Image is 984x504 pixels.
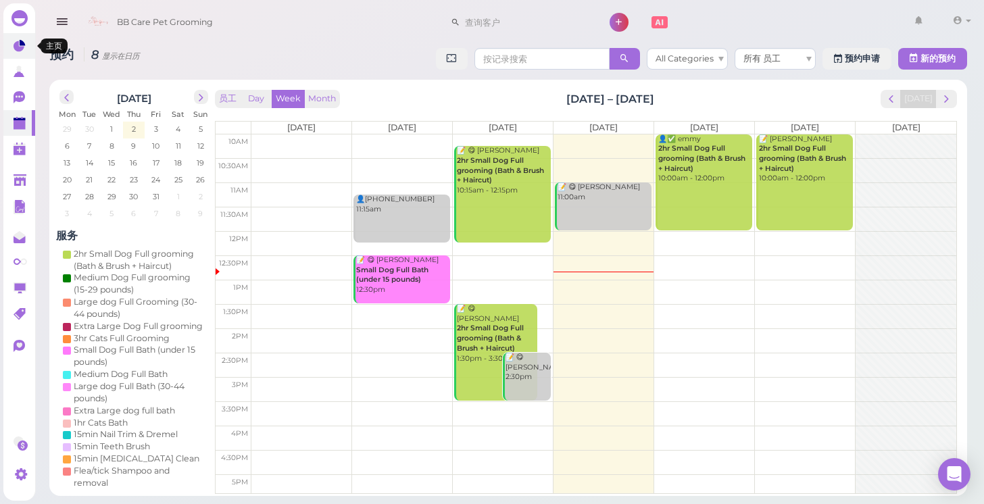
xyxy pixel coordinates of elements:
span: 12pm [229,234,248,243]
span: 8 [108,140,116,152]
div: 15min [MEDICAL_DATA] Clean [74,453,199,465]
span: [DATE] [791,122,819,132]
span: 9 [197,207,204,220]
span: 23 [128,174,139,186]
span: 3pm [232,380,248,389]
div: 👤✅ emmy 10:00am - 12:00pm [658,134,752,184]
span: 20 [62,174,73,186]
span: All Categories [656,53,714,64]
span: 4 [86,207,93,220]
span: 7 [153,207,159,220]
div: Extra Large dog full bath [74,405,175,417]
span: 2 [130,123,137,135]
a: 预约申请 [822,48,891,70]
span: 15 [107,157,116,169]
div: 主页 [41,39,68,53]
div: 1hr Cats Bath [74,417,128,429]
input: 按记录搜索 [474,48,610,70]
span: 21 [84,174,94,186]
span: 4pm [231,429,248,438]
span: 1pm [233,283,248,292]
h2: [DATE] [117,90,151,105]
span: Wed [103,109,120,119]
span: 3:30pm [222,405,248,413]
div: 3hr Cats Full Grooming [74,332,170,345]
span: 6 [64,140,71,152]
div: Flea/tick Shampoo and removal [74,465,205,489]
div: Medium Dog Full grooming (15-29 pounds) [74,272,205,296]
span: 8 [174,207,182,220]
span: 11:30am [220,210,248,219]
input: 查询客户 [460,11,591,33]
span: Thu [127,109,141,119]
div: 2hr Small Dog Full grooming (Bath & Brush + Haircut) [74,248,205,272]
div: Small Dog Full Bath (under 15 pounds) [74,344,205,368]
span: 5 [108,207,115,220]
div: 15min Teeth Brush [74,440,150,453]
span: 17 [151,157,161,169]
span: 30 [84,123,95,135]
h2: [DATE] – [DATE] [566,91,654,107]
button: 新的预约 [898,48,967,70]
button: [DATE] [900,90,937,108]
span: 3 [64,207,70,220]
b: 2hr Small Dog Full grooming (Bath & Brush + Haircut) [457,156,544,184]
span: 4 [174,123,182,135]
span: Sat [172,109,184,119]
span: 10am [228,137,248,146]
b: 2hr Small Dog Full grooming (Bath & Brush + Haircut) [658,144,745,172]
span: 29 [62,123,73,135]
span: 3 [153,123,159,135]
span: 预约 [49,47,77,61]
span: 11 [174,140,182,152]
span: 1 [109,123,114,135]
span: 新的预约 [920,53,956,64]
span: 2 [197,191,204,203]
b: 2hr Small Dog Full grooming (Bath & Brush + Haircut) [759,144,846,172]
span: [DATE] [690,122,718,132]
span: [DATE] [388,122,416,132]
button: next [936,90,957,108]
span: 10:30am [218,161,248,170]
span: 2:30pm [222,356,248,365]
span: [DATE] [589,122,618,132]
span: 16 [128,157,139,169]
span: 9 [130,140,137,152]
span: 14 [84,157,95,169]
span: 12 [196,140,205,152]
b: Small Dog Full Bath (under 15 pounds) [356,266,428,284]
span: 11am [230,186,248,195]
h4: 服务 [56,229,212,242]
span: [DATE] [892,122,920,132]
span: Sun [193,109,207,119]
span: 2pm [232,332,248,341]
span: 1 [176,191,181,203]
b: 2hr Small Dog Full grooming (Bath & Brush + Haircut) [457,324,524,352]
button: prev [59,90,74,104]
div: Large dog Full Bath (30-44 pounds) [74,380,205,405]
span: Tue [82,109,96,119]
span: 28 [84,191,95,203]
span: 31 [151,191,161,203]
span: 5pm [232,478,248,486]
i: 8 [84,47,139,61]
span: 4:30pm [221,453,248,462]
div: 📝 😋 [PERSON_NAME] 10:15am - 12:15pm [456,146,550,195]
small: 显示在日历 [102,51,139,61]
div: Open Intercom Messenger [938,458,970,490]
div: Medium Dog Full Bath [74,368,168,380]
span: 13 [62,157,72,169]
span: BB Care Pet Grooming [117,3,213,41]
span: 30 [128,191,139,203]
span: [DATE] [489,122,517,132]
div: 📝 😋 [PERSON_NAME] 1:30pm - 3:30pm [456,304,537,363]
span: Fri [151,109,161,119]
button: Week [272,90,305,108]
span: [DATE] [287,122,316,132]
div: De-shedding [74,489,128,501]
div: Extra Large Dog Full grooming [74,320,203,332]
span: 25 [173,174,184,186]
span: 18 [173,157,183,169]
span: 24 [150,174,162,186]
span: 5 [197,123,204,135]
